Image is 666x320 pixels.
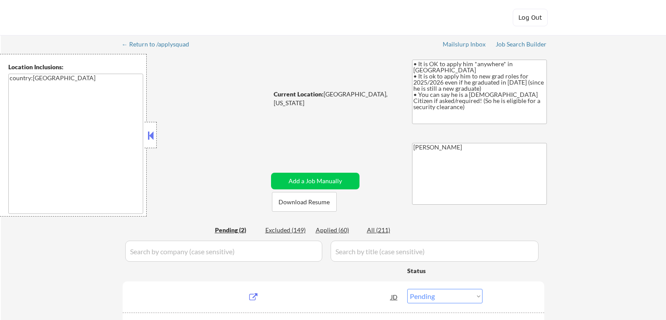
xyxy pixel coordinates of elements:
button: Log Out [513,9,548,26]
input: Search by company (case sensitive) [125,241,322,262]
div: Job Search Builder [496,41,547,47]
div: Status [407,263,483,278]
div: Excluded (149) [265,226,309,235]
div: All (211) [367,226,411,235]
div: Mailslurp Inbox [443,41,486,47]
div: ← Return to /applysquad [122,41,197,47]
div: Applied (60) [316,226,359,235]
strong: Current Location: [274,90,324,98]
div: [GEOGRAPHIC_DATA], [US_STATE] [274,90,398,107]
a: Job Search Builder [496,41,547,50]
a: ← Return to /applysquad [122,41,197,50]
input: Search by title (case sensitive) [331,241,539,262]
button: Add a Job Manually [271,173,359,189]
div: JD [390,289,399,305]
a: Mailslurp Inbox [443,41,486,50]
button: Download Resume [272,192,337,212]
div: Pending (2) [215,226,259,235]
div: Location Inclusions: [8,63,143,71]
